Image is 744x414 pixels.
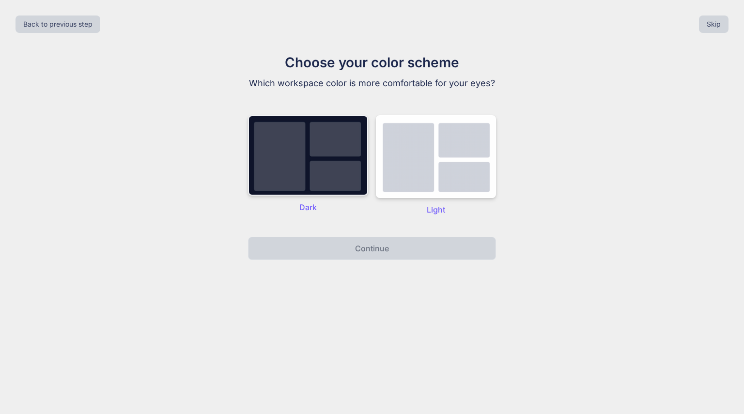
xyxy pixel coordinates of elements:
p: Which workspace color is more comfortable for your eyes? [209,77,535,90]
h1: Choose your color scheme [209,52,535,73]
button: Continue [248,237,496,260]
button: Skip [699,15,728,33]
p: Dark [248,201,368,213]
button: Back to previous step [15,15,100,33]
img: dark [376,115,496,198]
img: dark [248,115,368,196]
p: Continue [355,243,389,254]
p: Light [376,204,496,215]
